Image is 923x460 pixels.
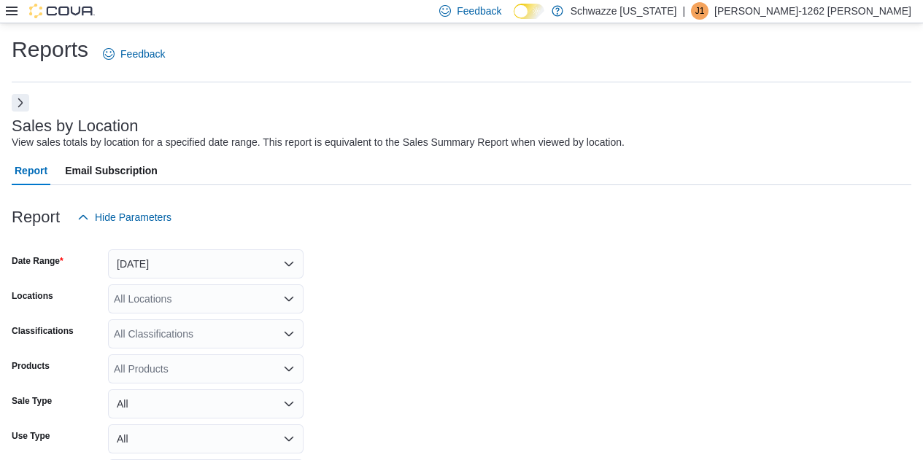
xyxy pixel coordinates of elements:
[12,255,63,267] label: Date Range
[12,430,50,442] label: Use Type
[714,2,911,20] p: [PERSON_NAME]-1262 [PERSON_NAME]
[12,135,625,150] div: View sales totals by location for a specified date range. This report is equivalent to the Sales ...
[12,117,139,135] h3: Sales by Location
[97,39,171,69] a: Feedback
[29,4,95,18] img: Cova
[120,47,165,61] span: Feedback
[108,249,304,278] button: [DATE]
[72,203,177,232] button: Hide Parameters
[457,4,501,18] span: Feedback
[514,4,544,19] input: Dark Mode
[283,328,295,340] button: Open list of options
[682,2,685,20] p: |
[283,363,295,375] button: Open list of options
[12,94,29,112] button: Next
[12,395,52,407] label: Sale Type
[283,293,295,305] button: Open list of options
[12,35,88,64] h1: Reports
[15,156,47,185] span: Report
[108,424,304,453] button: All
[571,2,677,20] p: Schwazze [US_STATE]
[12,290,53,302] label: Locations
[695,2,705,20] span: J1
[12,208,60,226] h3: Report
[65,156,158,185] span: Email Subscription
[12,360,50,372] label: Products
[12,325,74,337] label: Classifications
[691,2,708,20] div: Jeremy-1262 Goins
[95,210,171,225] span: Hide Parameters
[108,389,304,418] button: All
